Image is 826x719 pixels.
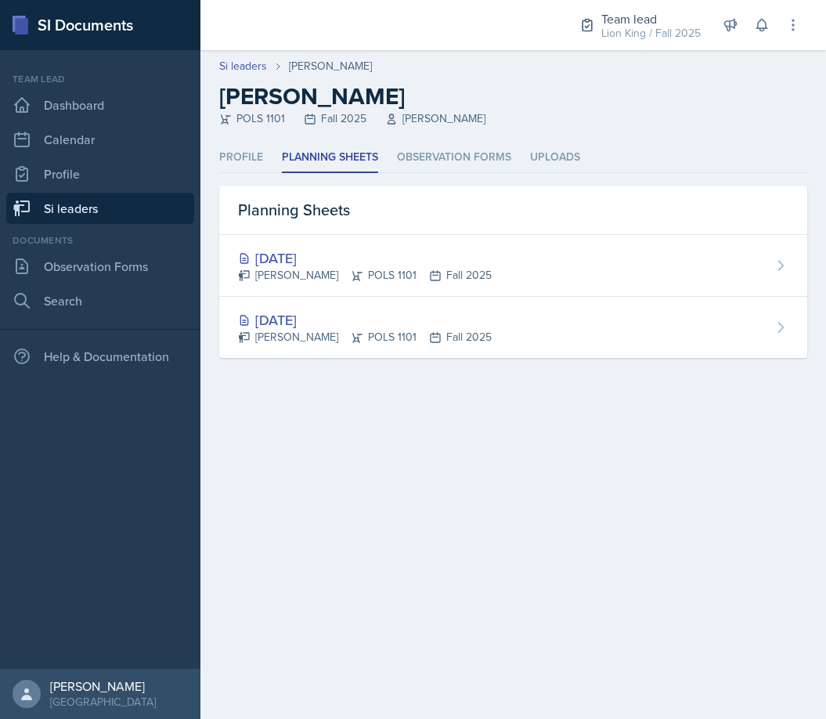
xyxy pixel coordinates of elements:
div: Planning Sheets [219,186,807,235]
a: Si leaders [219,58,267,74]
a: Dashboard [6,89,194,121]
div: [DATE] [238,247,492,269]
a: [DATE] [PERSON_NAME]POLS 1101Fall 2025 [219,297,807,358]
div: [DATE] [238,309,492,331]
div: [PERSON_NAME] POLS 1101 Fall 2025 [238,267,492,284]
div: Help & Documentation [6,341,194,372]
h2: [PERSON_NAME] [219,82,807,110]
li: Observation Forms [397,143,511,173]
div: [PERSON_NAME] POLS 1101 Fall 2025 [238,329,492,345]
li: Profile [219,143,263,173]
div: [PERSON_NAME] [50,678,156,694]
div: Documents [6,233,194,247]
div: Team lead [6,72,194,86]
a: [DATE] [PERSON_NAME]POLS 1101Fall 2025 [219,235,807,297]
div: [PERSON_NAME] [289,58,372,74]
a: Observation Forms [6,251,194,282]
li: Planning Sheets [282,143,378,173]
a: Si leaders [6,193,194,224]
a: Calendar [6,124,194,155]
div: [GEOGRAPHIC_DATA] [50,694,156,710]
li: Uploads [530,143,580,173]
a: Search [6,285,194,316]
div: Lion King / Fall 2025 [601,25,701,42]
div: POLS 1101 Fall 2025 [PERSON_NAME] [219,110,807,127]
a: Profile [6,158,194,190]
div: Team lead [601,9,701,28]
